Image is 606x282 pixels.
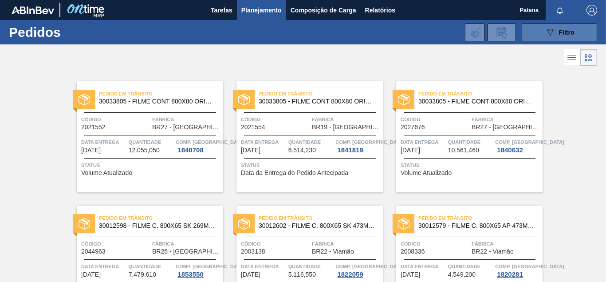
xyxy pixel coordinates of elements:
a: statusPedido em Trânsito30033805 - FILME CONT 800X80 ORIG 473 MP C12 429Código2021554FábricaBR19 ... [223,81,383,192]
span: Data Entrega [241,262,286,271]
span: Código [241,115,310,124]
span: 11/10/2025 [81,271,101,278]
span: 2044963 [81,248,106,255]
span: Código [401,115,469,124]
img: TNhmsLtSVTkK8tSr43FrP2fwEKptu5GPRR3wAAAABJRU5ErkJggg== [12,6,54,14]
span: Comp. Carga [495,262,564,271]
span: Filtro [559,29,575,36]
span: Pedido em Trânsito [259,89,383,98]
span: 13/10/2025 [401,271,420,278]
img: status [398,218,409,230]
span: BR26 - Uberlândia [152,248,221,255]
span: Volume Atualizado [401,170,452,176]
span: Comp. Carga [495,138,564,147]
a: statusPedido em Trânsito30033805 - FILME CONT 800X80 ORIG 473 MP C12 429Código2027676FábricaBR27 ... [383,81,543,192]
span: 30033805 - FILME CONT 800X80 ORIG 473 MP C12 429 [418,98,535,105]
span: Código [81,115,150,124]
span: Quantidade [288,138,334,147]
div: 1840632 [495,147,524,154]
span: Comp. Carga [335,138,404,147]
div: 1820281 [495,271,524,278]
span: Fábrica [152,239,221,248]
span: 2021552 [81,124,106,131]
span: 2003138 [241,248,265,255]
span: Comp. Carga [176,138,244,147]
div: 1841819 [335,147,365,154]
span: BR27 - Nova Minas [152,124,221,131]
div: Visão em Lista [564,49,580,66]
a: Comp. [GEOGRAPHIC_DATA]1822059 [335,262,381,278]
div: 1840708 [176,147,205,154]
span: 10.561,460 [448,147,479,154]
a: Comp. [GEOGRAPHIC_DATA]1853550 [176,262,221,278]
span: 12.055,050 [129,147,160,154]
span: 30033805 - FILME CONT 800X80 ORIG 473 MP C12 429 [99,98,216,105]
span: Fábrica [472,239,540,248]
span: Código [241,239,310,248]
span: Comp. Carga [176,262,244,271]
span: Quantidade [288,262,334,271]
span: 30033805 - FILME CONT 800X80 ORIG 473 MP C12 429 [259,98,376,105]
span: Pedido em Trânsito [99,89,223,98]
span: Quantidade [448,138,493,147]
span: Quantidade [448,262,493,271]
img: status [398,94,409,105]
span: Tarefas [211,5,232,16]
span: 13/10/2025 [241,271,260,278]
div: Solicitação de Revisão de Pedidos [488,24,516,41]
a: statusPedido em Trânsito30033805 - FILME CONT 800X80 ORIG 473 MP C12 429Código2021552FábricaBR27 ... [63,81,223,192]
span: BR22 - Viamão [312,248,354,255]
img: status [79,94,90,105]
span: Status [81,161,221,170]
span: BR19 - Nova Rio [312,124,381,131]
span: Pedido em Trânsito [99,214,223,222]
span: BR27 - Nova Minas [472,124,540,131]
img: status [238,218,250,230]
div: Visão em Cards [580,49,597,66]
span: 30012579 - FILME C. 800X65 AP 473ML C12 429 [418,222,535,229]
span: 09/10/2025 [81,147,101,154]
span: Composição de Carga [291,5,356,16]
span: 6.514,230 [288,147,316,154]
span: Status [401,161,540,170]
span: Quantidade [129,138,174,147]
h1: Pedidos [9,27,133,37]
span: 2021554 [241,124,265,131]
span: Data Entrega [401,262,446,271]
img: status [79,218,90,230]
a: Comp. [GEOGRAPHIC_DATA]1820281 [495,262,540,278]
span: 5.116,550 [288,271,316,278]
span: Código [81,239,150,248]
span: Relatórios [365,5,395,16]
span: Volume Atualizado [81,170,132,176]
span: Fábrica [152,115,221,124]
span: 30012602 - FILME C. 800X65 SK 473ML C12 429 [259,222,376,229]
span: 4.549,200 [448,271,476,278]
span: Fábrica [312,115,381,124]
span: Código [401,239,469,248]
span: 10/10/2025 [241,147,260,154]
button: Notificações [546,4,574,16]
span: Data Entrega [241,138,286,147]
span: Quantidade [129,262,174,271]
div: 1853550 [176,271,205,278]
a: Comp. [GEOGRAPHIC_DATA]1840632 [495,138,540,154]
span: Pedido em Trânsito [418,214,543,222]
span: Comp. Carga [335,262,404,271]
span: 7.479,610 [129,271,156,278]
span: Status [241,161,381,170]
span: Fábrica [312,239,381,248]
span: 11/10/2025 [401,147,420,154]
img: status [238,94,250,105]
span: Data da Entrega do Pedido Antecipada [241,170,348,176]
button: Filtro [522,24,597,41]
span: Data Entrega [81,262,126,271]
span: Data Entrega [81,138,126,147]
span: Pedido em Trânsito [418,89,543,98]
span: 30012598 - FILME C. 800X65 SK 269ML C15 429 [99,222,216,229]
img: Logout [586,5,597,16]
span: BR22 - Viamão [472,248,514,255]
span: Pedido em Trânsito [259,214,383,222]
span: 2008336 [401,248,425,255]
a: Comp. [GEOGRAPHIC_DATA]1841819 [335,138,381,154]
